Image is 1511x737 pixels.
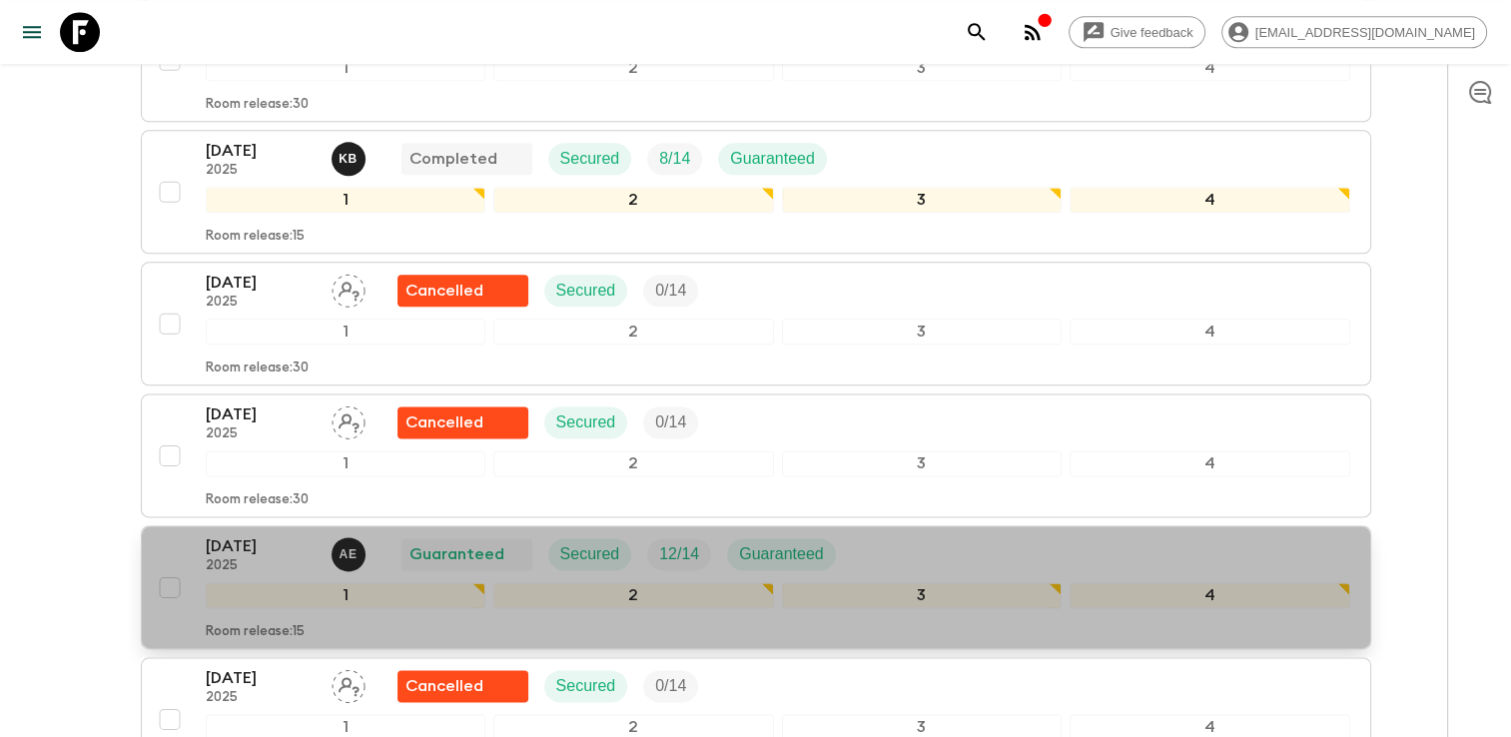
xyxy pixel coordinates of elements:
[493,582,774,608] div: 2
[544,670,628,702] div: Secured
[739,542,824,566] p: Guaranteed
[493,319,774,345] div: 2
[544,406,628,438] div: Secured
[730,147,815,171] p: Guaranteed
[141,130,1371,254] button: [DATE]2025Kamil BabacCompletedSecuredTrip FillGuaranteed1234Room release:15
[1069,16,1205,48] a: Give feedback
[655,279,686,303] p: 0 / 14
[206,582,486,608] div: 1
[397,670,528,702] div: Flash Pack cancellation
[556,674,616,698] p: Secured
[12,12,52,52] button: menu
[1070,319,1350,345] div: 4
[206,624,305,640] p: Room release: 15
[548,143,632,175] div: Secured
[206,271,316,295] p: [DATE]
[340,546,358,562] p: A E
[782,187,1063,213] div: 3
[957,12,997,52] button: search adventures
[655,674,686,698] p: 0 / 14
[397,275,528,307] div: Flash Pack cancellation
[332,411,366,427] span: Assign pack leader
[782,450,1063,476] div: 3
[332,537,370,571] button: AE
[1070,582,1350,608] div: 4
[643,406,698,438] div: Trip Fill
[206,450,486,476] div: 1
[409,542,504,566] p: Guaranteed
[332,675,366,691] span: Assign pack leader
[405,674,483,698] p: Cancelled
[544,275,628,307] div: Secured
[560,147,620,171] p: Secured
[493,55,774,81] div: 2
[409,147,497,171] p: Completed
[332,148,370,164] span: Kamil Babac
[643,670,698,702] div: Trip Fill
[647,538,711,570] div: Trip Fill
[643,275,698,307] div: Trip Fill
[206,295,316,311] p: 2025
[206,319,486,345] div: 1
[493,187,774,213] div: 2
[206,187,486,213] div: 1
[206,666,316,690] p: [DATE]
[206,426,316,442] p: 2025
[1070,450,1350,476] div: 4
[141,393,1371,517] button: [DATE]2025Assign pack leaderFlash Pack cancellationSecuredTrip Fill1234Room release:30
[659,542,699,566] p: 12 / 14
[206,402,316,426] p: [DATE]
[556,279,616,303] p: Secured
[1100,25,1204,40] span: Give feedback
[206,534,316,558] p: [DATE]
[206,97,309,113] p: Room release: 30
[1070,55,1350,81] div: 4
[397,406,528,438] div: Flash Pack cancellation
[493,450,774,476] div: 2
[206,690,316,706] p: 2025
[1244,25,1486,40] span: [EMAIL_ADDRESS][DOMAIN_NAME]
[1070,187,1350,213] div: 4
[141,525,1371,649] button: [DATE]2025Alp Edward WatmoughGuaranteedSecuredTrip FillGuaranteed1234Room release:15
[782,55,1063,81] div: 3
[548,538,632,570] div: Secured
[405,279,483,303] p: Cancelled
[206,139,316,163] p: [DATE]
[206,558,316,574] p: 2025
[560,542,620,566] p: Secured
[206,163,316,179] p: 2025
[556,410,616,434] p: Secured
[405,410,483,434] p: Cancelled
[782,582,1063,608] div: 3
[206,492,309,508] p: Room release: 30
[332,280,366,296] span: Assign pack leader
[655,410,686,434] p: 0 / 14
[1221,16,1487,48] div: [EMAIL_ADDRESS][DOMAIN_NAME]
[647,143,702,175] div: Trip Fill
[782,319,1063,345] div: 3
[332,543,370,559] span: Alp Edward Watmough
[206,55,486,81] div: 1
[659,147,690,171] p: 8 / 14
[141,262,1371,385] button: [DATE]2025Assign pack leaderFlash Pack cancellationSecuredTrip Fill1234Room release:30
[206,229,305,245] p: Room release: 15
[206,361,309,376] p: Room release: 30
